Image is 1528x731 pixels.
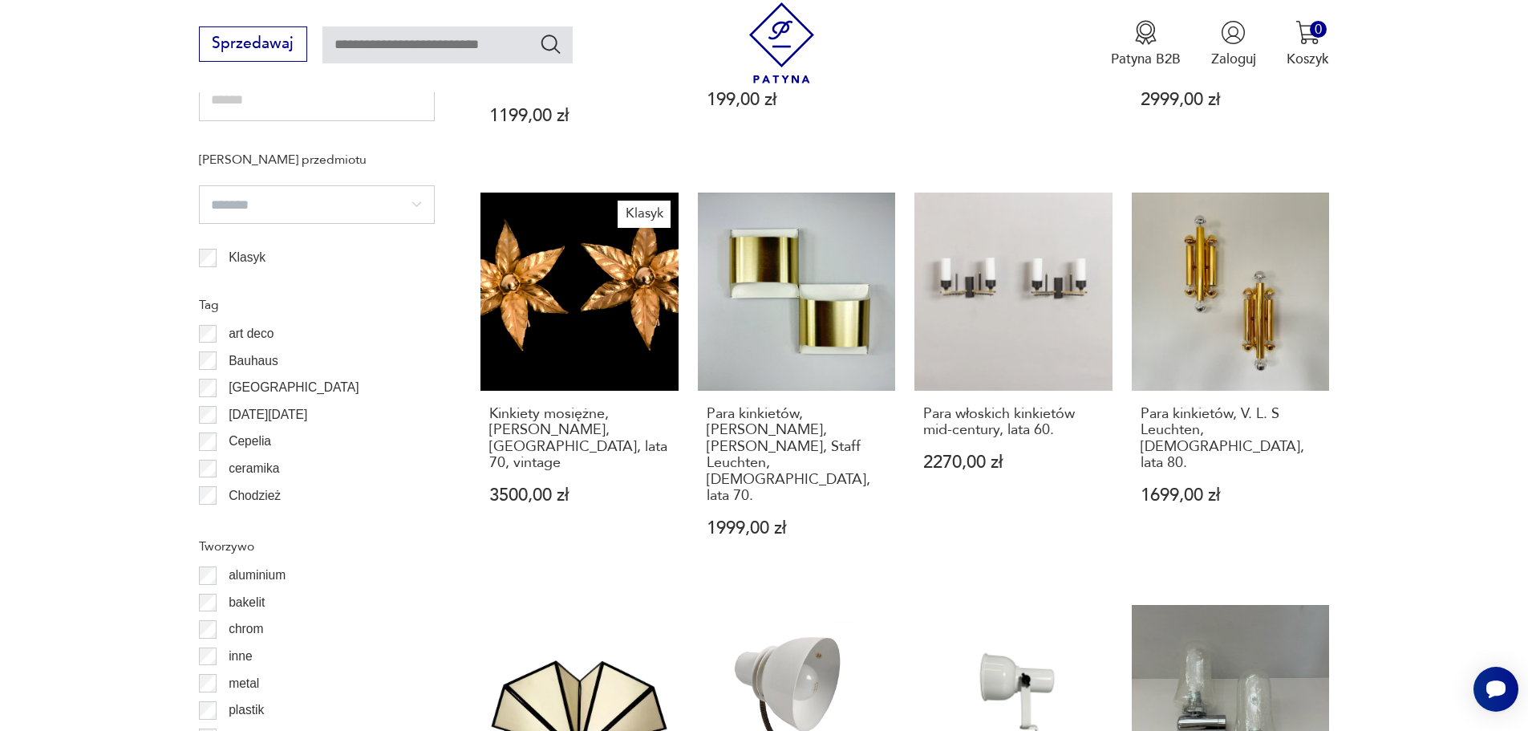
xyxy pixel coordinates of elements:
a: Para kinkietów, V. L. S Leuchten, Niemcy, lata 80.Para kinkietów, V. L. S Leuchten, [DEMOGRAPHIC_... [1132,193,1330,574]
h3: Para kinkietów, [PERSON_NAME], [PERSON_NAME], Staff Leuchten, [DEMOGRAPHIC_DATA], lata 70. [707,406,887,504]
p: Bauhaus [229,351,278,372]
a: Para włoskich kinkietów mid-century, lata 60.Para włoskich kinkietów mid-century, lata 60.2270,00 zł [914,193,1113,574]
p: Patyna B2B [1111,50,1181,68]
p: Koszyk [1287,50,1329,68]
p: ceramika [229,458,279,479]
p: 3500,00 zł [489,487,670,504]
p: Chodzież [229,485,281,506]
p: 199,00 zł [707,91,887,108]
p: Zaloguj [1211,50,1256,68]
img: Ikona koszyka [1295,20,1320,45]
p: Ćmielów [229,512,277,533]
img: Ikonka użytkownika [1221,20,1246,45]
p: plastik [229,700,264,721]
img: Ikona medalu [1133,20,1158,45]
p: 2999,00 zł [1141,91,1321,108]
iframe: Smartsupp widget button [1473,667,1518,712]
p: 1199,00 zł [489,108,670,124]
p: aluminium [229,565,286,586]
p: Tag [199,294,435,315]
h3: Para włoskich kinkietów mid-century, lata 60. [923,406,1104,439]
p: chrom [229,619,263,640]
h3: Para kinkietów, V. L. S Leuchten, [DEMOGRAPHIC_DATA], lata 80. [1141,406,1321,472]
img: Patyna - sklep z meblami i dekoracjami vintage [741,2,822,83]
p: [GEOGRAPHIC_DATA] [229,377,359,398]
p: inne [229,646,252,667]
p: 1699,00 zł [1141,487,1321,504]
button: 0Koszyk [1287,20,1329,68]
h3: Kinkiety mosiężne, [PERSON_NAME], [GEOGRAPHIC_DATA], lata 70, vintage [489,406,670,472]
a: KlasykKinkiety mosiężne, Willy Daro, Belgia, lata 70, vintageKinkiety mosiężne, [PERSON_NAME], [G... [480,193,679,574]
a: Para kinkietów, R. Krüger, D. Witte, Staff Leuchten, Niemcy, lata 70.Para kinkietów, [PERSON_NAME... [698,193,896,574]
p: bakelit [229,592,265,613]
p: art deco [229,323,274,344]
p: [DATE][DATE] [229,404,307,425]
button: Patyna B2B [1111,20,1181,68]
a: Ikona medaluPatyna B2B [1111,20,1181,68]
p: Klasyk [229,247,265,268]
p: metal [229,673,259,694]
button: Sprzedawaj [199,26,307,62]
p: Cepelia [229,431,271,452]
button: Szukaj [539,32,562,55]
p: Tworzywo [199,536,435,557]
button: Zaloguj [1211,20,1256,68]
p: 1999,00 zł [707,520,887,537]
p: 2270,00 zł [923,454,1104,471]
p: [PERSON_NAME] przedmiotu [199,149,435,170]
div: 0 [1310,21,1327,38]
a: Sprzedawaj [199,39,307,51]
